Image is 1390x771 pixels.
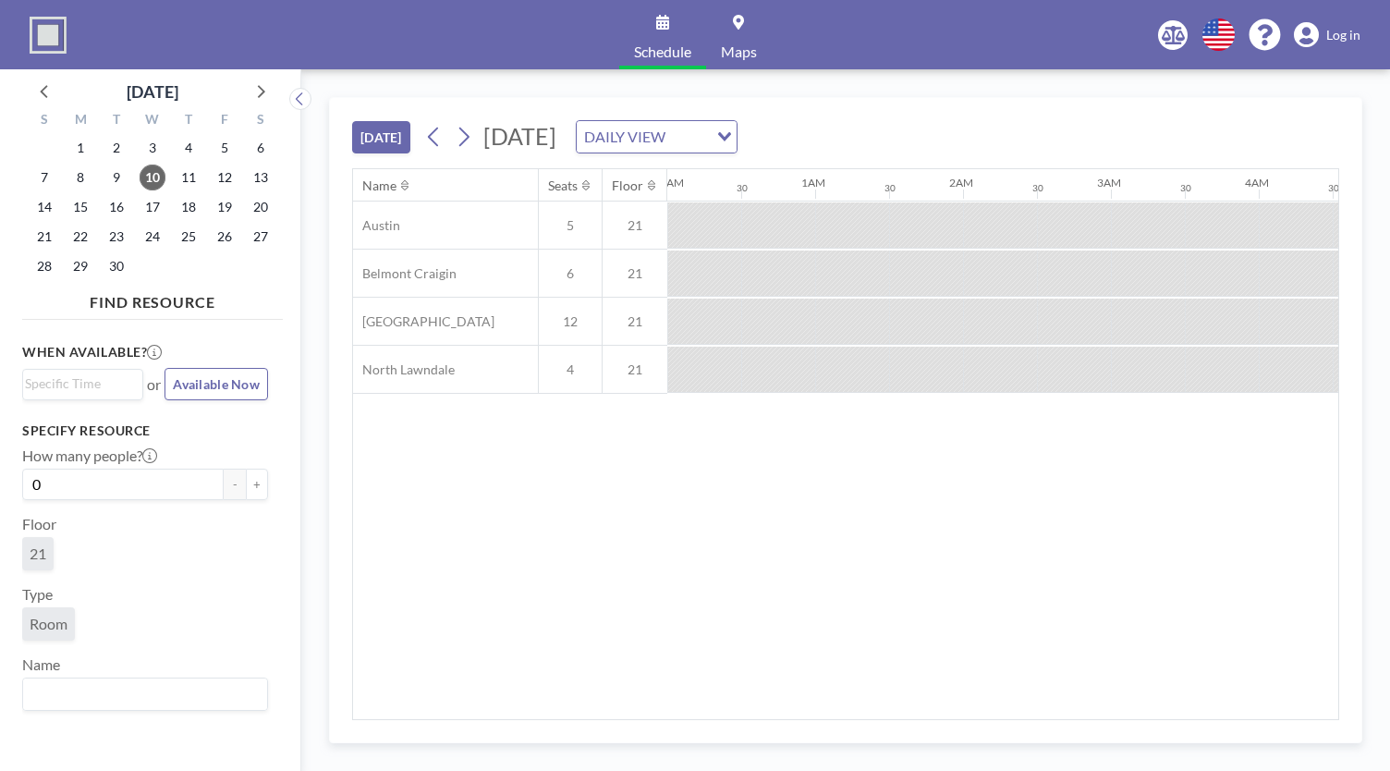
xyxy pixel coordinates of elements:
button: - [224,469,246,500]
span: Monday, September 22, 2025 [67,224,93,250]
span: Thursday, September 11, 2025 [176,165,201,190]
div: T [170,109,206,133]
h4: FIND RESOURCE [22,286,283,312]
div: 1AM [801,176,825,190]
div: Search for option [23,679,267,710]
div: Search for option [577,121,737,153]
span: Sunday, September 7, 2025 [31,165,57,190]
label: Name [22,655,60,674]
div: M [63,109,99,133]
span: Log in [1326,27,1360,43]
div: [DATE] [127,79,178,104]
label: Type [22,585,53,604]
input: Search for option [25,682,257,706]
span: Saturday, September 20, 2025 [248,194,274,220]
div: T [99,109,135,133]
span: Maps [721,44,757,59]
img: organization-logo [30,17,67,54]
span: Available Now [173,376,260,392]
label: Floor [22,515,56,533]
div: 30 [1328,182,1339,194]
span: or [147,375,161,394]
span: Wednesday, September 17, 2025 [140,194,165,220]
div: 30 [884,182,896,194]
div: 12AM [653,176,684,190]
span: Friday, September 26, 2025 [212,224,238,250]
span: Tuesday, September 16, 2025 [104,194,129,220]
span: Austin [353,217,400,234]
div: 30 [1180,182,1191,194]
input: Search for option [25,373,132,394]
div: F [206,109,242,133]
span: Monday, September 1, 2025 [67,135,93,161]
span: Thursday, September 4, 2025 [176,135,201,161]
span: Thursday, September 18, 2025 [176,194,201,220]
button: [DATE] [352,121,410,153]
span: Tuesday, September 2, 2025 [104,135,129,161]
span: Schedule [634,44,691,59]
div: 3AM [1097,176,1121,190]
span: Saturday, September 6, 2025 [248,135,274,161]
button: + [246,469,268,500]
span: Friday, September 19, 2025 [212,194,238,220]
span: 4 [539,361,602,378]
span: Saturday, September 13, 2025 [248,165,274,190]
input: Search for option [671,125,706,149]
span: 21 [603,361,667,378]
span: Friday, September 12, 2025 [212,165,238,190]
span: [GEOGRAPHIC_DATA] [353,313,494,330]
span: Room [30,615,67,633]
label: How many people? [22,447,157,465]
span: Wednesday, September 10, 2025 [140,165,165,190]
div: 30 [1032,182,1043,194]
div: Floor [612,177,643,194]
div: 4AM [1245,176,1269,190]
button: Available Now [165,368,268,400]
div: W [135,109,171,133]
span: Saturday, September 27, 2025 [248,224,274,250]
span: Sunday, September 14, 2025 [31,194,57,220]
span: DAILY VIEW [580,125,669,149]
span: [DATE] [483,122,556,150]
span: Friday, September 5, 2025 [212,135,238,161]
div: 2AM [949,176,973,190]
span: Monday, September 8, 2025 [67,165,93,190]
span: Wednesday, September 24, 2025 [140,224,165,250]
span: North Lawndale [353,361,455,378]
span: Tuesday, September 30, 2025 [104,253,129,279]
a: Log in [1294,22,1360,48]
span: Monday, September 29, 2025 [67,253,93,279]
span: Wednesday, September 3, 2025 [140,135,165,161]
span: Thursday, September 25, 2025 [176,224,201,250]
span: 12 [539,313,602,330]
div: Seats [548,177,578,194]
span: Sunday, September 28, 2025 [31,253,57,279]
div: Name [362,177,396,194]
span: 6 [539,265,602,282]
span: Monday, September 15, 2025 [67,194,93,220]
span: Tuesday, September 9, 2025 [104,165,129,190]
span: 21 [603,313,667,330]
span: 21 [30,545,46,563]
div: S [27,109,63,133]
div: S [242,109,278,133]
span: Sunday, September 21, 2025 [31,224,57,250]
h3: Specify resource [22,422,268,439]
span: 21 [603,217,667,234]
span: Belmont Craigin [353,265,457,282]
div: 30 [737,182,748,194]
span: 5 [539,217,602,234]
span: 21 [603,265,667,282]
div: Search for option [23,370,142,398]
span: Tuesday, September 23, 2025 [104,224,129,250]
